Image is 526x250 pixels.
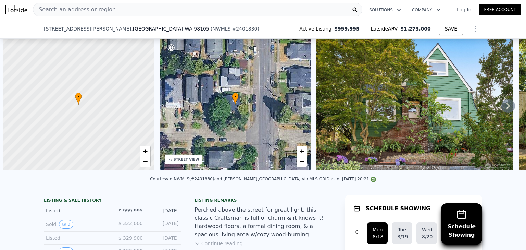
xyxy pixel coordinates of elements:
img: NWMLS Logo [371,177,376,182]
div: STREET VIEW [174,157,199,162]
a: Zoom out [297,156,307,167]
button: Company [406,4,446,16]
img: Lotside [5,5,27,14]
span: Search an address or region [33,5,116,14]
span: $ 322,000 [118,221,143,226]
div: • [232,93,239,105]
span: + [300,147,304,155]
div: Perched above the street for great light, this classic Craftsman is full of charm & it knows it! ... [195,206,331,239]
button: Tue8/19 [392,222,412,244]
div: [DATE] [148,235,179,241]
button: View historical data [59,220,73,229]
span: NWMLS [212,26,230,32]
a: Free Account [479,4,521,15]
button: Mon8/18 [367,222,388,244]
button: Wed8/20 [416,222,437,244]
span: , [GEOGRAPHIC_DATA] [131,25,209,32]
div: Listed [46,207,107,214]
div: • [75,93,82,105]
span: Active Listing [299,25,334,32]
div: Listed [46,235,107,241]
span: $ 999,995 [118,208,143,213]
div: [DATE] [148,207,179,214]
a: Zoom out [140,156,150,167]
span: Lotside ARV [371,25,400,32]
span: # 2401830 [232,26,257,32]
div: Courtesy of NWMLS (#2401830) and [PERSON_NAME][GEOGRAPHIC_DATA] via MLS GRID as of [DATE] 20:21 [150,177,376,181]
div: Wed [422,226,431,233]
button: Continue reading [195,240,243,247]
span: $ 329,900 [118,235,143,241]
div: 8/19 [397,233,407,240]
span: − [300,157,304,166]
div: 8/18 [373,233,382,240]
span: $999,995 [334,25,360,32]
button: SAVE [439,23,463,35]
div: [DATE] [148,220,179,229]
button: Solutions [364,4,406,16]
span: $1,273,000 [400,26,431,32]
span: , WA 98105 [183,26,209,32]
div: Listing remarks [195,198,331,203]
span: [STREET_ADDRESS][PERSON_NAME] [44,25,131,32]
img: Sale: 167100600 Parcel: 98006592 [316,39,513,170]
div: LISTING & SALE HISTORY [44,198,181,204]
div: ( ) [211,25,259,32]
a: Zoom in [297,146,307,156]
button: ScheduleShowing [441,203,482,245]
span: − [143,157,147,166]
h1: SCHEDULE SHOWING [366,204,430,213]
span: • [232,94,239,100]
div: Mon [373,226,382,233]
a: Zoom in [140,146,150,156]
div: Sold [46,220,107,229]
button: Show Options [468,22,482,36]
span: • [75,94,82,100]
div: 8/20 [422,233,431,240]
span: + [143,147,147,155]
a: Log In [449,6,479,13]
div: Tue [397,226,407,233]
